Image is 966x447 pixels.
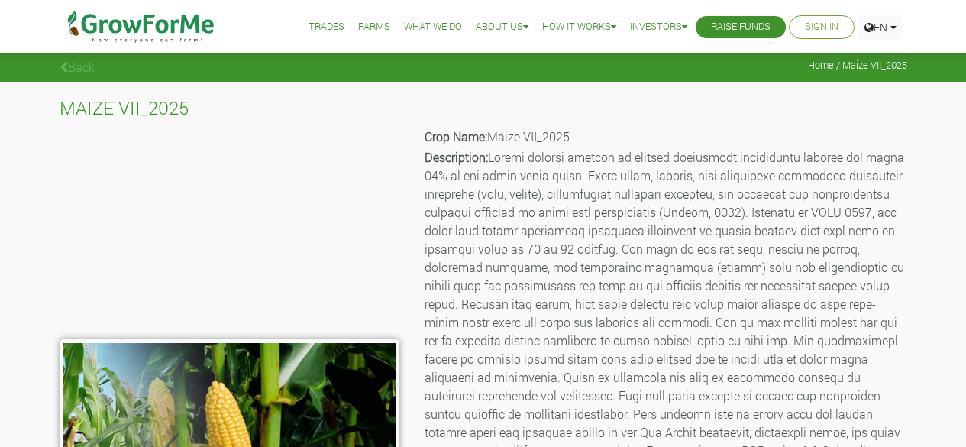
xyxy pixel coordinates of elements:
[309,19,344,35] a: Trades
[425,128,487,144] b: Crop Name:
[60,97,907,119] h4: MAIZE VII_2025
[425,149,488,165] b: Description:
[858,15,903,39] a: EN
[630,19,687,35] a: Investors
[404,19,462,35] a: What We Do
[476,19,528,35] a: About Us
[808,60,907,71] span: Home / Maize VII_2025
[358,19,390,35] a: Farms
[542,19,616,35] a: How it Works
[425,128,905,146] p: Maize VII_2025
[805,19,838,35] a: Sign In
[711,19,771,35] a: Raise Funds
[60,59,95,75] a: Back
